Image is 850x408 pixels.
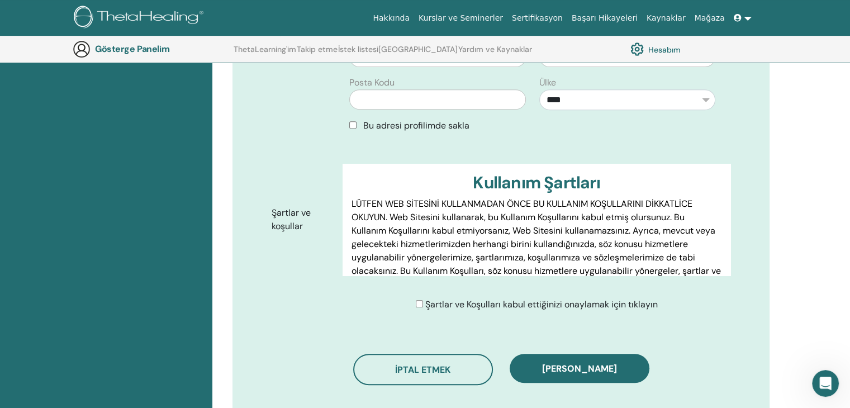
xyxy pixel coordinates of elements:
[73,40,91,58] img: generic-user-icon.jpg
[647,13,686,22] font: Kaynaklar
[458,44,532,54] font: Yardım ve Kaynaklar
[352,198,721,290] font: LÜTFEN WEB SİTESİNİ KULLANMADAN ÖNCE BU KULLANIM KOŞULLARINI DİKKATLİCE OKUYUN. Web Sitesini kull...
[539,77,556,88] font: Ülke
[812,370,839,397] iframe: Intercom canlı sohbet
[419,13,503,22] font: Kurslar ve Seminerler
[510,354,649,383] button: [PERSON_NAME]
[414,8,507,29] a: Kurslar ve Seminerler
[648,45,681,55] font: Hesabım
[338,45,378,63] a: İstek listesi
[542,363,617,374] font: [PERSON_NAME]
[512,13,563,22] font: Sertifikasyon
[95,43,169,55] font: Gösterge Panelim
[572,13,638,22] font: Başarı Hikayeleri
[690,8,729,29] a: Mağaza
[272,207,311,232] font: Şartlar ve koşullar
[567,8,642,29] a: Başarı Hikayeleri
[297,44,338,54] font: Takip etme
[338,44,378,54] font: İstek listesi
[74,6,207,31] img: logo.png
[353,354,493,385] button: İptal etmek
[458,45,532,63] a: Yardım ve Kaynaklar
[395,364,450,376] font: İptal etmek
[234,45,296,63] a: ThetaLearning'im
[378,45,458,63] a: [GEOGRAPHIC_DATA]
[373,13,410,22] font: Hakkında
[473,172,600,193] font: Kullanım Şartları
[694,13,724,22] font: Mağaza
[630,40,681,59] a: Hesabım
[297,45,338,63] a: Takip etme
[349,77,395,88] font: Posta Kodu
[234,44,296,54] font: ThetaLearning'im
[425,298,658,310] font: Şartlar ve Koşulları kabul ettiğinizi onaylamak için tıklayın
[368,8,414,29] a: Hakkında
[378,44,458,54] font: [GEOGRAPHIC_DATA]
[642,8,690,29] a: Kaynaklar
[363,120,469,131] font: Bu adresi profilimde sakla
[507,8,567,29] a: Sertifikasyon
[630,40,644,59] img: cog.svg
